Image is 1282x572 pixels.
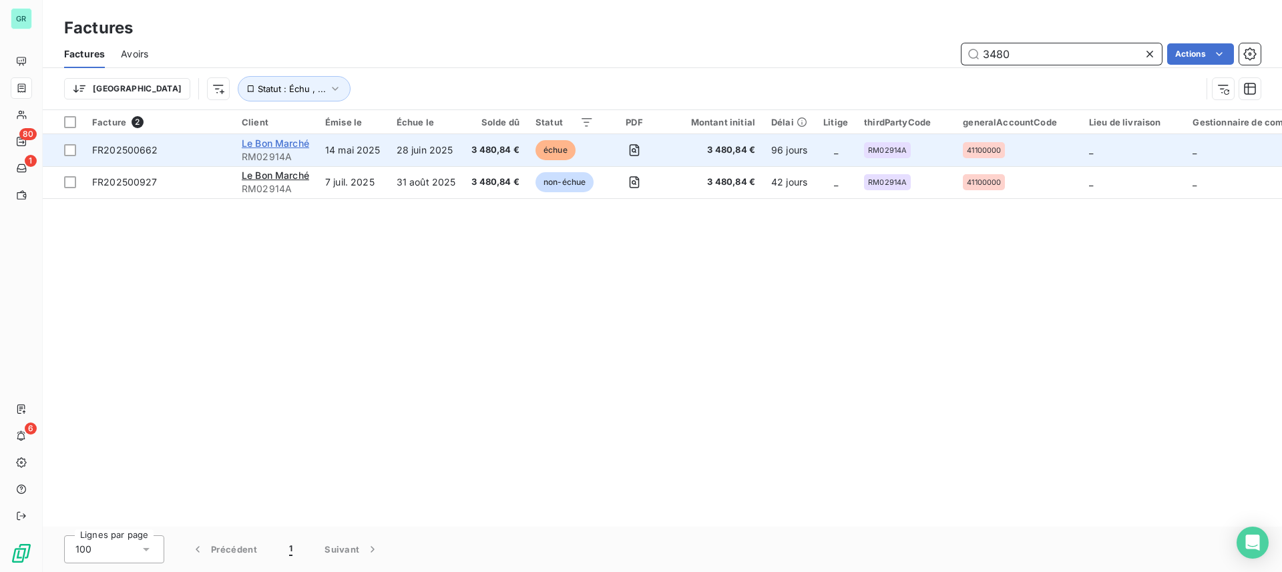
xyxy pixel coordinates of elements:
[19,128,37,140] span: 80
[121,47,148,61] span: Avoirs
[397,117,456,127] div: Échue le
[242,117,309,127] div: Client
[317,166,389,198] td: 7 juil. 2025
[11,8,32,29] div: GR
[675,117,755,127] div: Montant initial
[238,76,351,101] button: Statut : Échu , ...
[92,117,126,127] span: Facture
[11,131,31,152] a: 80
[868,146,907,154] span: RM02914A
[823,117,848,127] div: Litige
[389,134,464,166] td: 28 juin 2025
[471,176,519,189] span: 3 480,84 €
[610,117,658,127] div: PDF
[864,117,947,127] div: thirdPartyCode
[273,535,308,563] button: 1
[1089,176,1093,188] span: _
[1237,527,1269,559] div: Open Intercom Messenger
[763,134,815,166] td: 96 jours
[75,543,91,556] span: 100
[763,166,815,198] td: 42 jours
[967,178,1001,186] span: 41100000
[834,176,838,188] span: _
[308,535,395,563] button: Suivant
[92,144,158,156] span: FR202500662
[11,543,32,564] img: Logo LeanPay
[389,166,464,198] td: 31 août 2025
[317,134,389,166] td: 14 mai 2025
[25,422,37,435] span: 6
[1167,43,1234,65] button: Actions
[963,117,1073,127] div: generalAccountCode
[536,140,576,160] span: échue
[64,78,190,99] button: [GEOGRAPHIC_DATA]
[1089,144,1093,156] span: _
[471,117,519,127] div: Solde dû
[675,144,755,157] span: 3 480,84 €
[242,150,309,164] span: RM02914A
[536,172,594,192] span: non-échue
[471,144,519,157] span: 3 480,84 €
[132,116,144,128] span: 2
[325,117,381,127] div: Émise le
[771,117,807,127] div: Délai
[1193,144,1197,156] span: _
[961,43,1162,65] input: Rechercher
[242,182,309,196] span: RM02914A
[1193,176,1197,188] span: _
[675,176,755,189] span: 3 480,84 €
[289,543,292,556] span: 1
[868,178,907,186] span: RM02914A
[64,47,105,61] span: Factures
[11,158,31,179] a: 1
[242,170,309,181] span: Le Bon Marché
[1089,117,1177,127] div: Lieu de livraison
[25,155,37,167] span: 1
[64,16,133,40] h3: Factures
[536,117,594,127] div: Statut
[258,83,326,94] span: Statut : Échu , ...
[967,146,1001,154] span: 41100000
[242,137,309,149] span: Le Bon Marché
[834,144,838,156] span: _
[92,176,158,188] span: FR202500927
[175,535,273,563] button: Précédent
